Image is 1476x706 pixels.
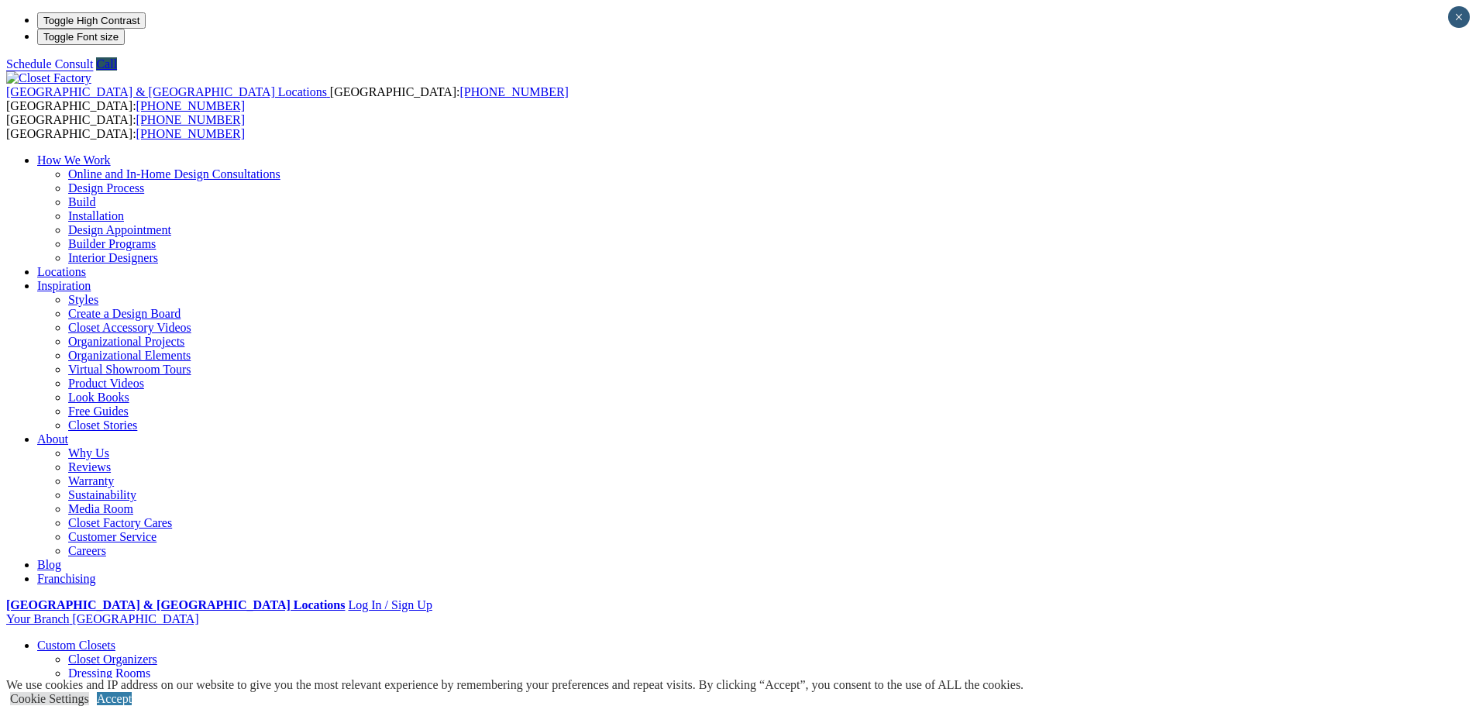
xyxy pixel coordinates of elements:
div: We use cookies and IP address on our website to give you the most relevant experience by remember... [6,678,1024,692]
a: Build [68,195,96,208]
a: Installation [68,209,124,222]
a: How We Work [37,153,111,167]
a: Accept [97,692,132,705]
a: Design Appointment [68,223,171,236]
a: Virtual Showroom Tours [68,363,191,376]
a: Builder Programs [68,237,156,250]
a: Call [96,57,117,71]
a: Closet Organizers [68,653,157,666]
a: Inspiration [37,279,91,292]
a: Custom Closets [37,639,115,652]
a: Schedule Consult [6,57,93,71]
a: Closet Factory Cares [68,516,172,529]
a: [GEOGRAPHIC_DATA] & [GEOGRAPHIC_DATA] Locations [6,85,330,98]
a: Careers [68,544,106,557]
a: Franchising [37,572,96,585]
a: Product Videos [68,377,144,390]
a: Closet Accessory Videos [68,321,191,334]
a: Dressing Rooms [68,666,150,680]
a: [PHONE_NUMBER] [136,99,245,112]
a: Create a Design Board [68,307,181,320]
a: Look Books [68,391,129,404]
span: Toggle High Contrast [43,15,139,26]
button: Toggle Font size [37,29,125,45]
a: [GEOGRAPHIC_DATA] & [GEOGRAPHIC_DATA] Locations [6,598,345,611]
span: [GEOGRAPHIC_DATA] & [GEOGRAPHIC_DATA] Locations [6,85,327,98]
a: Warranty [68,474,114,487]
button: Close [1448,6,1470,28]
a: Locations [37,265,86,278]
a: Media Room [68,502,133,515]
a: Customer Service [68,530,157,543]
a: [PHONE_NUMBER] [459,85,568,98]
a: Your Branch [GEOGRAPHIC_DATA] [6,612,199,625]
a: Blog [37,558,61,571]
a: Reviews [68,460,111,474]
a: Why Us [68,446,109,460]
a: About [37,432,68,446]
span: Toggle Font size [43,31,119,43]
a: Online and In-Home Design Consultations [68,167,280,181]
a: Design Process [68,181,144,195]
a: Interior Designers [68,251,158,264]
a: Sustainability [68,488,136,501]
span: [GEOGRAPHIC_DATA] [72,612,198,625]
a: Free Guides [68,405,129,418]
span: [GEOGRAPHIC_DATA]: [GEOGRAPHIC_DATA]: [6,113,245,140]
a: Cookie Settings [10,692,89,705]
a: Closet Stories [68,418,137,432]
a: [PHONE_NUMBER] [136,113,245,126]
a: Log In / Sign Up [348,598,432,611]
img: Closet Factory [6,71,91,85]
a: [PHONE_NUMBER] [136,127,245,140]
span: [GEOGRAPHIC_DATA]: [GEOGRAPHIC_DATA]: [6,85,569,112]
a: Organizational Projects [68,335,184,348]
button: Toggle High Contrast [37,12,146,29]
span: Your Branch [6,612,69,625]
a: Styles [68,293,98,306]
a: Organizational Elements [68,349,191,362]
